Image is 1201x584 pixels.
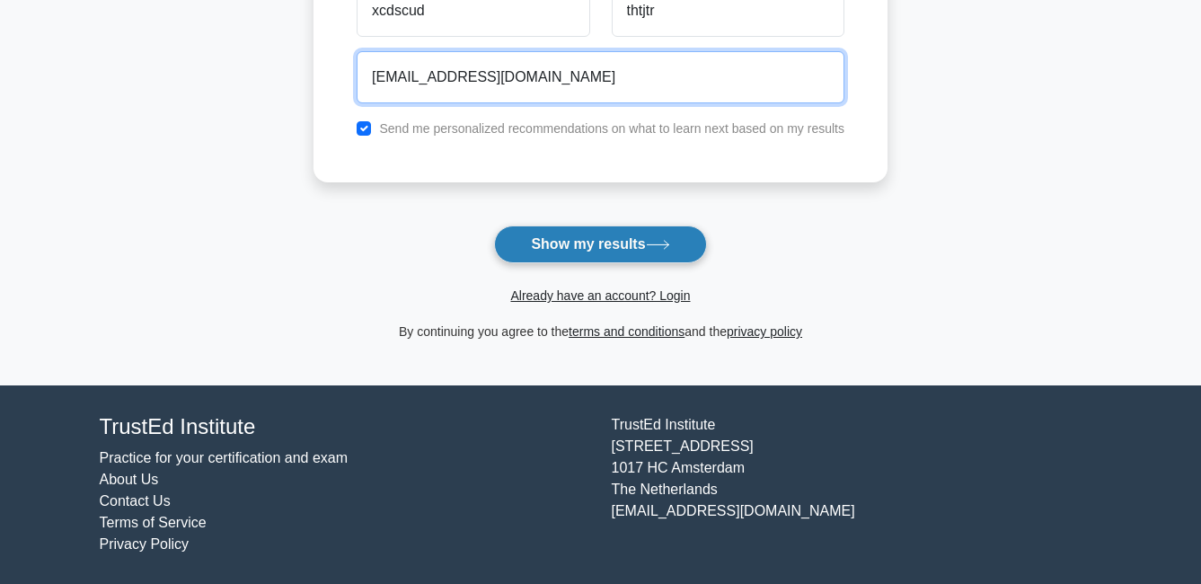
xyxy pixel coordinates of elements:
div: TrustEd Institute [STREET_ADDRESS] 1017 HC Amsterdam The Netherlands [EMAIL_ADDRESS][DOMAIN_NAME] [601,414,1113,555]
a: Privacy Policy [100,536,190,552]
button: Show my results [494,226,706,263]
a: Terms of Service [100,515,207,530]
a: Already have an account? Login [510,288,690,303]
a: terms and conditions [569,324,684,339]
div: By continuing you agree to the and the [303,321,898,342]
h4: TrustEd Institute [100,414,590,440]
a: Practice for your certification and exam [100,450,349,465]
a: privacy policy [727,324,802,339]
input: Email [357,51,844,103]
label: Send me personalized recommendations on what to learn next based on my results [379,121,844,136]
a: Contact Us [100,493,171,509]
a: About Us [100,472,159,487]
